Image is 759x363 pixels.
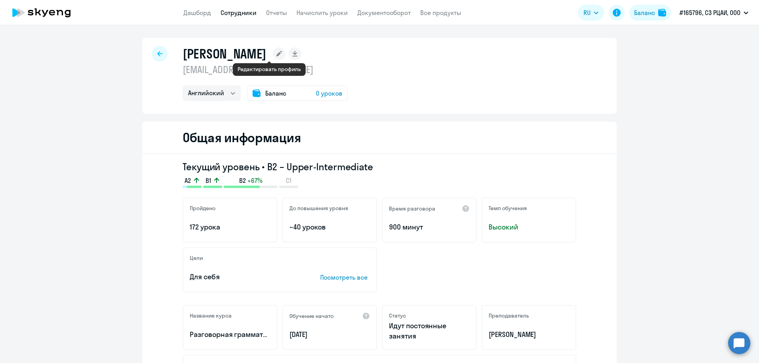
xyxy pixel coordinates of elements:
[389,222,470,232] p: 900 минут
[289,222,370,232] p: ~40 уроков
[289,205,348,212] h5: До повышения уровня
[489,329,569,340] p: [PERSON_NAME]
[183,46,266,62] h1: [PERSON_NAME]
[190,222,270,232] p: 172 урока
[583,8,591,17] span: RU
[190,254,203,261] h5: Цели
[489,205,527,212] h5: Темп обучения
[289,312,334,320] h5: Обучение начато
[578,5,604,21] button: RU
[206,176,211,185] span: B1
[183,130,301,145] h2: Общая информация
[489,312,529,319] h5: Преподаватель
[183,160,576,173] h3: Текущий уровень • B2 – Upper-Intermediate
[389,312,406,319] h5: Статус
[190,329,270,340] p: Разговорная грамматика для детей и подростков
[357,9,411,17] a: Документооборот
[489,222,569,232] span: Высокий
[247,176,262,185] span: +67%
[296,9,348,17] a: Начислить уроки
[420,9,461,17] a: Все продукты
[634,8,655,17] div: Баланс
[320,273,370,282] p: Посмотреть все
[316,88,342,98] span: 0 уроков
[658,9,666,17] img: balance
[221,9,257,17] a: Сотрудники
[238,66,301,73] div: Редактировать профиль
[190,312,232,319] h5: Название курса
[286,176,291,185] span: C1
[389,205,435,212] h5: Время разговора
[676,3,752,22] button: #165796, СЗ РЦАИ, ООО
[183,63,348,76] p: [EMAIL_ADDRESS][DOMAIN_NAME]
[190,272,296,282] p: Для себя
[266,9,287,17] a: Отчеты
[239,176,246,185] span: B2
[190,205,215,212] h5: Пройдено
[265,88,286,98] span: Баланс
[389,321,470,341] p: Идут постоянные занятия
[183,9,211,17] a: Дашборд
[185,176,191,185] span: A2
[629,5,671,21] button: Балансbalance
[289,329,370,340] p: [DATE]
[680,8,740,17] p: #165796, СЗ РЦАИ, ООО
